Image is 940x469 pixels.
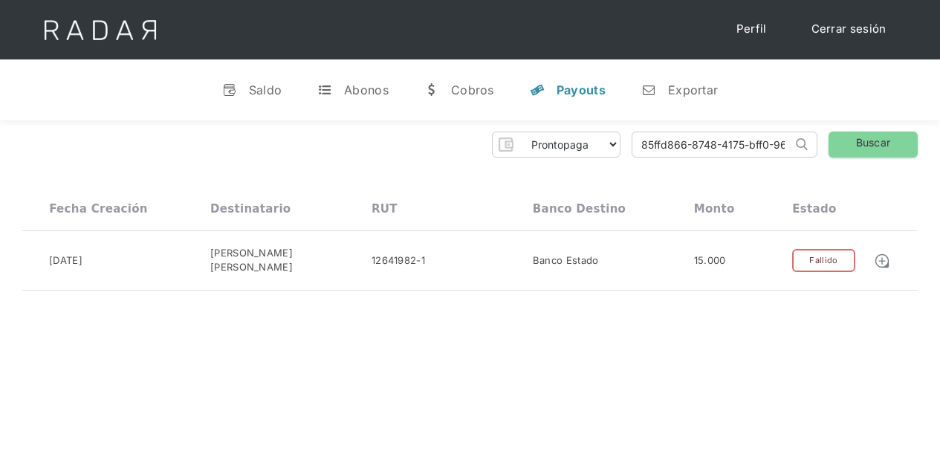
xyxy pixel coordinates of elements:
[424,83,439,97] div: w
[210,202,291,216] div: Destinatario
[317,83,332,97] div: t
[451,83,494,97] div: Cobros
[557,83,606,97] div: Payouts
[829,132,918,158] a: Buscar
[249,83,282,97] div: Saldo
[210,246,372,275] div: [PERSON_NAME] [PERSON_NAME]
[641,83,656,97] div: n
[372,253,425,268] div: 12641982-1
[792,249,855,272] div: Fallido
[344,83,389,97] div: Abonos
[530,83,545,97] div: y
[222,83,237,97] div: v
[533,202,626,216] div: Banco destino
[533,253,599,268] div: Banco Estado
[492,132,620,158] form: Form
[49,202,148,216] div: Fecha creación
[632,132,792,157] input: Busca por ID
[722,15,782,44] a: Perfil
[49,253,82,268] div: [DATE]
[372,202,398,216] div: RUT
[694,202,735,216] div: Monto
[797,15,901,44] a: Cerrar sesión
[668,83,718,97] div: Exportar
[792,202,836,216] div: Estado
[874,253,890,269] img: Detalle
[694,253,726,268] div: 15.000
